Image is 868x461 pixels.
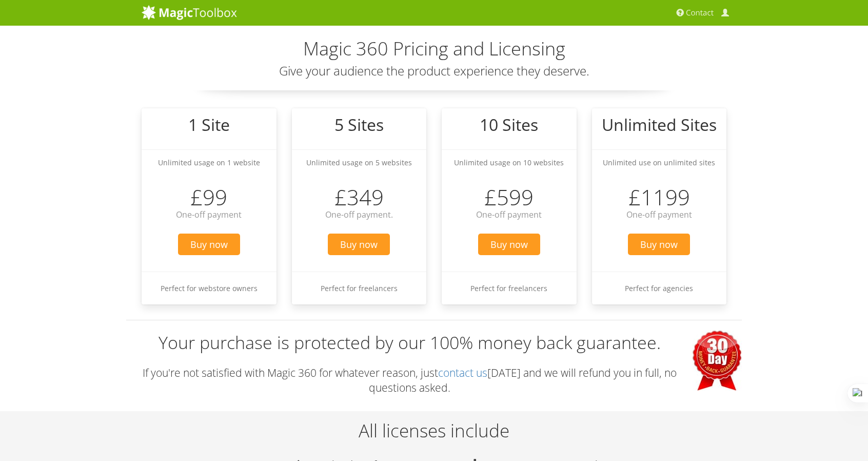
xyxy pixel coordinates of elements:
li: Unlimited usage on 10 websites [442,149,577,175]
h3: Your purchase is protected by our 100% money back guarantee. [126,331,742,355]
span: Buy now [178,234,240,255]
h3: £349 [292,185,427,209]
li: Unlimited use on unlimited sites [592,149,727,175]
span: Contact [686,8,714,18]
span: Buy now [628,234,690,255]
big: Unlimited Sites [602,113,717,136]
span: One-off payment. [325,209,393,220]
li: Perfect for freelancers [442,272,577,304]
h2: All licenses include [126,421,742,441]
img: MagicToolbox.com - Image tools for your website [142,5,237,20]
span: One-off payment [626,209,692,220]
h3: £1199 [592,185,727,209]
big: 5 Sites [334,113,384,136]
li: Perfect for freelancers [292,272,427,304]
h2: Magic 360 Pricing and Licensing [142,39,726,59]
li: Unlimited usage on 5 websites [292,149,427,175]
span: Buy now [328,234,390,255]
a: contact us [438,366,487,380]
img: 30 days money-back guarantee [693,331,742,391]
li: Perfect for webstore owners [142,272,277,304]
h3: Give your audience the product experience they deserve. [142,64,726,78]
h3: £99 [142,185,277,209]
li: Unlimited usage on 1 website [142,149,277,175]
span: Buy now [478,234,540,255]
span: One-off payment [476,209,542,220]
span: One-off payment [176,209,242,220]
big: 1 Site [188,113,230,136]
li: Perfect for agencies [592,272,727,304]
h3: £599 [442,185,577,209]
big: 10 Sites [480,113,538,136]
p: If you're not satisfied with Magic 360 for whatever reason, just [DATE] and we will refund you in... [126,366,742,396]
